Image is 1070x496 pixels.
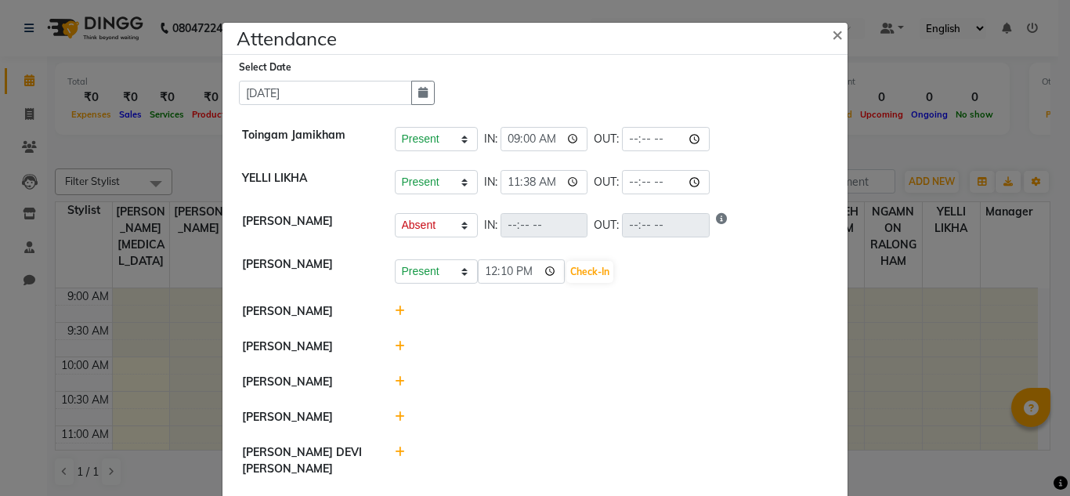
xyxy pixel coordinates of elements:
[239,60,291,74] label: Select Date
[237,24,337,52] h4: Attendance
[594,174,619,190] span: OUT:
[230,303,383,320] div: [PERSON_NAME]
[594,131,619,147] span: OUT:
[239,81,412,105] input: Select date
[566,261,613,283] button: Check-In
[230,256,383,284] div: [PERSON_NAME]
[230,170,383,194] div: YELLI LIKHA
[230,409,383,425] div: [PERSON_NAME]
[716,213,727,237] i: Show reason
[832,22,843,45] span: ×
[819,12,859,56] button: Close
[484,131,497,147] span: IN:
[230,213,383,237] div: [PERSON_NAME]
[484,174,497,190] span: IN:
[230,339,383,355] div: [PERSON_NAME]
[484,217,497,234] span: IN:
[230,444,383,477] div: [PERSON_NAME] DEVI [PERSON_NAME]
[1004,433,1054,480] iframe: chat widget
[230,374,383,390] div: [PERSON_NAME]
[230,127,383,151] div: Toingam Jamikham
[594,217,619,234] span: OUT:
